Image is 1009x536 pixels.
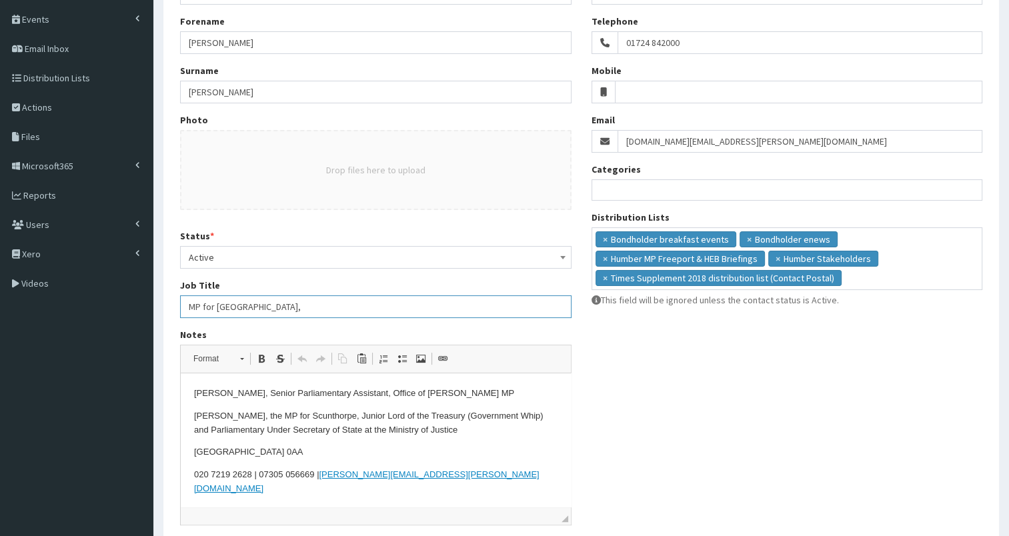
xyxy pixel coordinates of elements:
[180,229,214,243] label: Status
[189,248,563,267] span: Active
[252,350,271,367] a: Bold (Ctrl+B)
[22,248,41,260] span: Xero
[592,163,641,176] label: Categories
[768,251,878,267] li: Humber Stakeholders
[186,349,251,368] a: Format
[180,113,208,127] label: Photo
[592,15,638,28] label: Telephone
[180,15,225,28] label: Forename
[592,293,983,307] p: This field will be ignored unless the contact status is Active.
[22,13,49,25] span: Events
[433,350,452,367] a: Link (Ctrl+L)
[411,350,430,367] a: Image
[740,231,838,247] li: Bondholder enews
[562,515,568,522] span: Drag to resize
[333,350,352,367] a: Copy (Ctrl+C)
[311,350,330,367] a: Redo (Ctrl+Y)
[352,350,371,367] a: Paste (Ctrl+V)
[180,246,572,269] span: Active
[293,350,311,367] a: Undo (Ctrl+Z)
[596,251,765,267] li: Humber MP Freeport & HEB Briefings
[22,101,52,113] span: Actions
[326,163,425,177] button: Drop files here to upload
[180,64,219,77] label: Surname
[21,131,40,143] span: Files
[23,189,56,201] span: Reports
[776,252,780,265] span: ×
[596,270,842,286] li: Times Supplement 2018 distribution list (Contact Postal)
[180,279,220,292] label: Job Title
[181,373,571,507] iframe: Rich Text Editor, notes
[26,219,49,231] span: Users
[592,113,615,127] label: Email
[603,252,608,265] span: ×
[592,211,670,224] label: Distribution Lists
[23,72,90,84] span: Distribution Lists
[25,43,69,55] span: Email Inbox
[21,277,49,289] span: Videos
[22,160,73,172] span: Microsoft365
[603,233,608,246] span: ×
[747,233,752,246] span: ×
[603,271,608,285] span: ×
[180,328,207,341] label: Notes
[596,231,736,247] li: Bondholder breakfast events
[592,64,622,77] label: Mobile
[187,350,233,367] span: Format
[393,350,411,367] a: Insert/Remove Bulleted List
[374,350,393,367] a: Insert/Remove Numbered List
[271,350,289,367] a: Strike Through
